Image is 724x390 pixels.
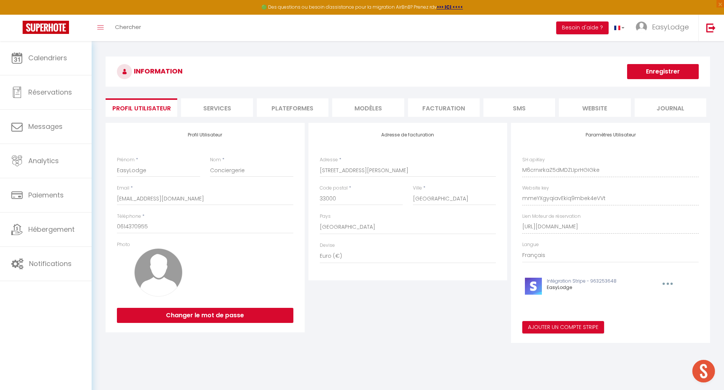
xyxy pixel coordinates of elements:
li: Profil Utilisateur [106,98,177,117]
span: Chercher [115,23,141,31]
h4: Profil Utilisateur [117,132,293,138]
img: avatar.png [134,248,183,297]
li: Plateformes [257,98,328,117]
span: EasyLodge [652,22,689,32]
li: Journal [635,98,706,117]
label: Adresse [320,156,338,164]
label: SH apiKey [522,156,545,164]
p: Intégration Stripe - 963253648 [547,278,645,285]
img: ... [636,21,647,33]
span: Réservations [28,87,72,97]
a: ... EasyLodge [630,15,698,41]
h4: Paramètres Utilisateur [522,132,699,138]
label: Email [117,185,129,192]
label: Langue [522,241,539,248]
label: Nom [210,156,221,164]
label: Pays [320,213,331,220]
span: Analytics [28,156,59,165]
button: Ajouter un compte Stripe [522,321,604,334]
li: SMS [483,98,555,117]
span: Messages [28,122,63,131]
label: Lien Moteur de réservation [522,213,581,220]
button: Enregistrer [627,64,699,79]
span: Hébergement [28,225,75,234]
span: EasyLodge [547,284,572,291]
label: Photo [117,241,130,248]
a: Chercher [109,15,147,41]
span: Calendriers [28,53,67,63]
li: Facturation [408,98,480,117]
label: Code postal [320,185,348,192]
button: Changer le mot de passe [117,308,293,323]
li: website [559,98,630,117]
h3: INFORMATION [106,57,710,87]
div: Ouvrir le chat [692,360,715,382]
label: Prénom [117,156,135,164]
label: Téléphone [117,213,141,220]
span: Notifications [29,259,72,268]
img: logout [706,23,716,32]
h4: Adresse de facturation [320,132,496,138]
a: >>> ICI <<<< [437,4,463,10]
img: stripe-logo.jpeg [525,278,542,295]
li: Services [181,98,253,117]
img: Super Booking [23,21,69,34]
span: Paiements [28,190,64,200]
li: MODÈLES [332,98,404,117]
button: Besoin d'aide ? [556,21,609,34]
label: Website key [522,185,549,192]
label: Devise [320,242,335,249]
label: Ville [413,185,422,192]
